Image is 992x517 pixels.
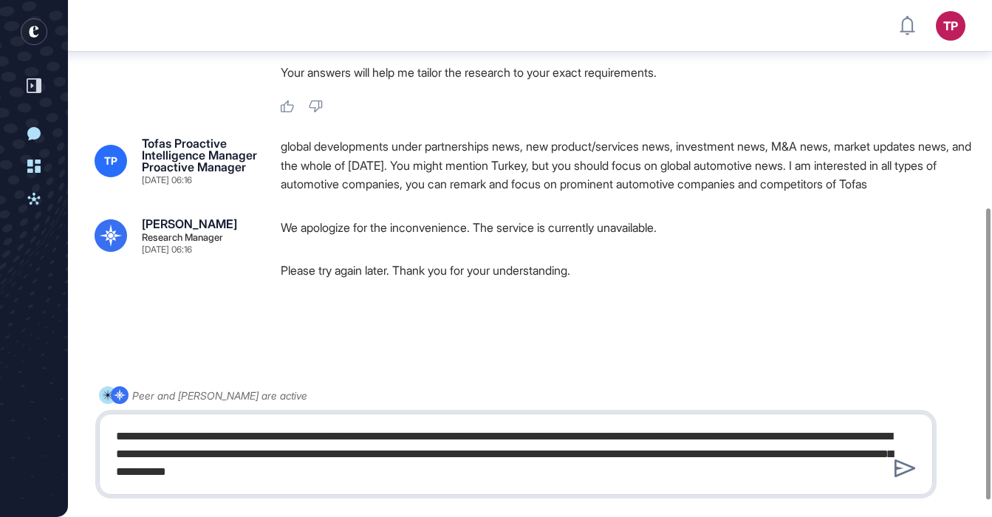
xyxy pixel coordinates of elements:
[21,18,47,45] div: entrapeer-logo
[281,261,977,280] p: Please try again later. Thank you for your understanding.
[142,218,237,230] div: [PERSON_NAME]
[142,137,257,173] div: Tofas Proactive Intelligence Manager Proactive Manager
[104,155,117,167] span: TP
[142,233,223,242] div: Research Manager
[281,137,977,194] div: global developments under partnerships news, new product/services news, investment news, M&A news...
[142,176,192,185] div: [DATE] 06:16
[142,245,192,254] div: [DATE] 06:16
[132,386,307,405] div: Peer and [PERSON_NAME] are active
[281,63,977,82] p: Your answers will help me tailor the research to your exact requirements.
[281,218,977,237] p: We apologize for the inconvenience. The service is currently unavailable.
[936,11,965,41] button: TP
